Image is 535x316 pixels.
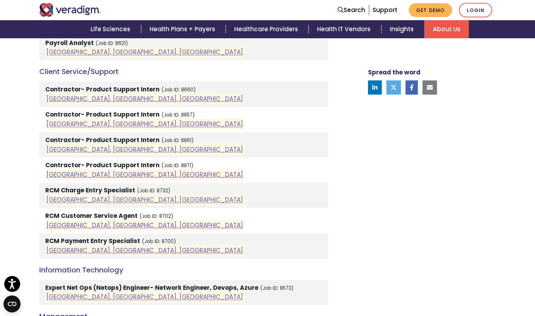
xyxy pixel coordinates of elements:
strong: Payroll Analyst [45,39,94,47]
small: (Job ID: 8702) [139,213,173,220]
h4: Client Service/Support [39,67,328,76]
small: (Job ID: 8857) [161,112,195,118]
a: Health Plans + Payers [141,20,226,38]
a: [GEOGRAPHIC_DATA], [GEOGRAPHIC_DATA], [GEOGRAPHIC_DATA] [46,48,243,57]
strong: Contractor- Product Support Intern [45,85,160,94]
strong: RCM Payment Entry Specialist [45,237,140,245]
strong: Contractor- Product Support Intern [45,136,160,144]
small: (Job ID: 8871) [161,162,194,169]
a: Get Demo [409,3,452,17]
a: [GEOGRAPHIC_DATA], [GEOGRAPHIC_DATA], [GEOGRAPHIC_DATA] [46,196,243,204]
a: Health IT Vendors [309,20,381,38]
small: (Job ID: 8700) [142,238,176,245]
a: Life Sciences [82,20,141,38]
a: [GEOGRAPHIC_DATA], [GEOGRAPHIC_DATA], [GEOGRAPHIC_DATA] [46,170,243,179]
strong: Contractor- Product Support Intern [45,110,160,119]
a: [GEOGRAPHIC_DATA], [GEOGRAPHIC_DATA], [GEOGRAPHIC_DATA] [46,246,243,255]
a: Support [373,6,397,14]
a: Search [338,5,365,15]
a: Healthcare Providers [226,20,309,38]
button: Open CMP widget [4,295,21,312]
small: (Job ID: 8660) [161,86,196,93]
a: [GEOGRAPHIC_DATA], [GEOGRAPHIC_DATA], [GEOGRAPHIC_DATA] [46,145,243,154]
img: Veradigm logo [39,3,101,17]
a: Login [459,3,492,17]
small: (Job ID: 8573) [260,285,294,292]
strong: RCM Charge Entry Specialist [45,186,135,194]
a: [GEOGRAPHIC_DATA], [GEOGRAPHIC_DATA], [GEOGRAPHIC_DATA] [46,95,243,103]
a: [GEOGRAPHIC_DATA], [GEOGRAPHIC_DATA], [GEOGRAPHIC_DATA] [46,120,243,129]
small: (Job ID: 8732) [137,187,171,194]
a: [GEOGRAPHIC_DATA], [GEOGRAPHIC_DATA], [GEOGRAPHIC_DATA] [46,293,243,301]
a: About Us [424,20,469,38]
h4: Information Technology [39,266,328,274]
strong: Expert Net Ops (Netops) Engineer- Network Engineer, Devops, Azure [45,283,258,292]
small: (Job ID: 8861) [161,137,194,144]
a: Insights [381,20,424,38]
small: (Job ID: 8621) [96,40,128,47]
a: [GEOGRAPHIC_DATA], [GEOGRAPHIC_DATA], [GEOGRAPHIC_DATA] [46,221,243,230]
strong: RCM Customer Service Agent [45,211,138,220]
strong: Contractor- Product Support Intern [45,161,160,169]
strong: Spread the word [368,68,420,77]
